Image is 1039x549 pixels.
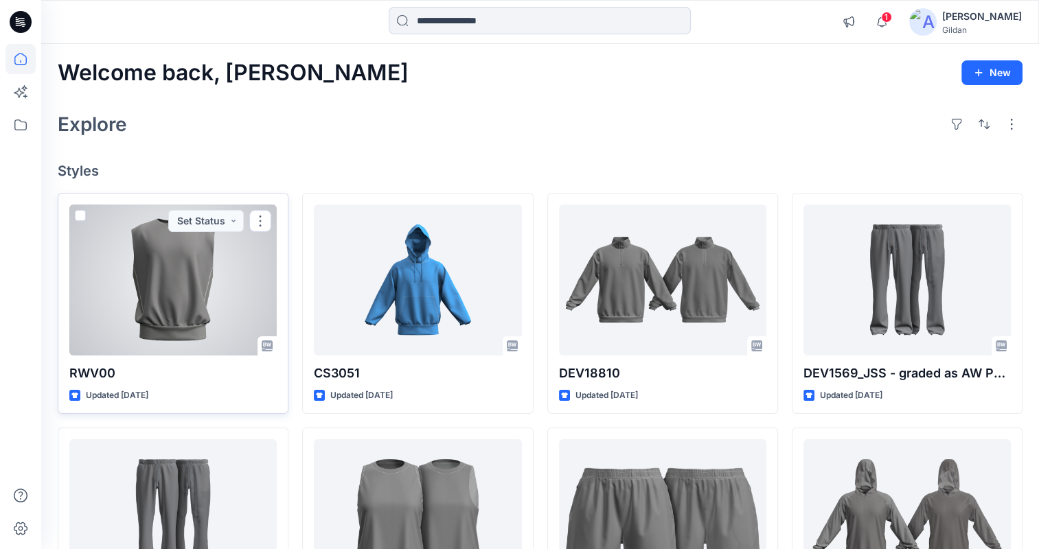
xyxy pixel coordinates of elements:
a: DEV1569_JSS - graded as AW Pant [803,205,1011,355]
p: Updated [DATE] [330,388,393,403]
p: RWV00 [69,364,277,383]
div: [PERSON_NAME] [942,8,1022,25]
p: DEV1569_JSS - graded as AW Pant [803,364,1011,383]
a: CS3051 [314,205,521,355]
p: DEV18810 [559,364,766,383]
h4: Styles [58,163,1023,179]
div: Gildan [942,25,1022,35]
p: Updated [DATE] [820,388,882,403]
p: Updated [DATE] [86,388,148,403]
h2: Explore [58,113,127,135]
img: avatar [909,8,937,36]
p: CS3051 [314,364,521,383]
p: Updated [DATE] [575,388,638,403]
h2: Welcome back, [PERSON_NAME] [58,60,409,86]
a: DEV18810 [559,205,766,355]
span: 1 [881,12,892,23]
button: New [961,60,1023,85]
a: RWV00 [69,205,277,355]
